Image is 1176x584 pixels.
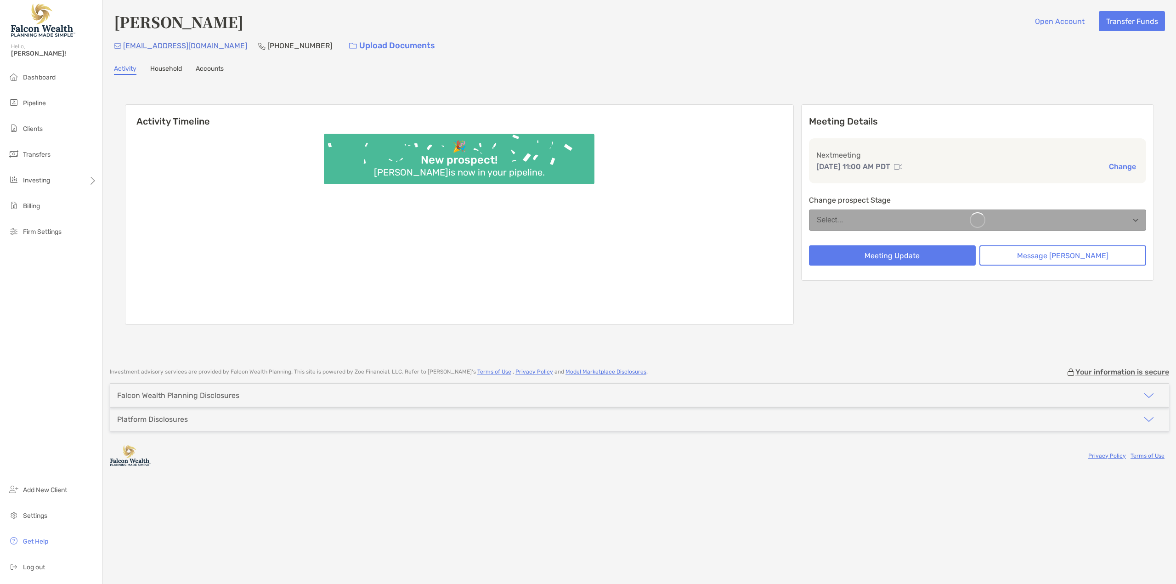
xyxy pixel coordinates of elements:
span: Investing [23,176,50,184]
img: Email Icon [114,43,121,49]
p: Investment advisory services are provided by Falcon Wealth Planning . This site is powered by Zoe... [110,369,648,375]
p: [EMAIL_ADDRESS][DOMAIN_NAME] [123,40,247,51]
img: button icon [349,43,357,49]
h6: Activity Timeline [125,105,793,127]
p: Your information is secure [1075,368,1169,376]
a: Privacy Policy [515,369,553,375]
h4: [PERSON_NAME] [114,11,243,32]
img: clients icon [8,123,19,134]
span: [PERSON_NAME]! [11,50,97,57]
span: Log out [23,563,45,571]
div: Platform Disclosures [117,415,188,424]
span: Firm Settings [23,228,62,236]
img: settings icon [8,510,19,521]
div: [PERSON_NAME] is now in your pipeline. [370,167,548,178]
button: Transfer Funds [1099,11,1165,31]
a: Terms of Use [1131,453,1165,459]
a: Privacy Policy [1088,453,1126,459]
a: Activity [114,65,136,75]
img: logout icon [8,561,19,572]
a: Upload Documents [343,36,441,56]
a: Terms of Use [477,369,511,375]
span: Dashboard [23,74,56,81]
img: icon arrow [1143,414,1154,425]
img: transfers icon [8,148,19,159]
span: Settings [23,512,47,520]
a: Model Marketplace Disclosures [565,369,646,375]
img: dashboard icon [8,71,19,82]
span: Clients [23,125,43,133]
p: [PHONE_NUMBER] [267,40,332,51]
img: firm-settings icon [8,226,19,237]
p: Change prospect Stage [809,194,1146,206]
div: 🎉 [449,140,470,153]
p: [DATE] 11:00 AM PDT [816,161,890,172]
img: company logo [110,445,151,466]
img: Falcon Wealth Planning Logo [11,4,75,37]
span: Billing [23,202,40,210]
a: Household [150,65,182,75]
button: Open Account [1028,11,1091,31]
button: Change [1106,162,1139,171]
img: pipeline icon [8,97,19,108]
img: communication type [894,163,902,170]
p: Next meeting [816,149,1139,161]
button: Message [PERSON_NAME] [979,245,1146,266]
span: Get Help [23,538,48,545]
img: icon arrow [1143,390,1154,401]
img: get-help icon [8,535,19,546]
div: New prospect! [417,153,501,167]
p: Meeting Details [809,116,1146,127]
img: billing icon [8,200,19,211]
img: add_new_client icon [8,484,19,495]
span: Transfers [23,151,51,159]
div: Falcon Wealth Planning Disclosures [117,391,239,400]
a: Accounts [196,65,224,75]
span: Add New Client [23,486,67,494]
img: Phone Icon [258,42,266,50]
span: Pipeline [23,99,46,107]
img: investing icon [8,174,19,185]
button: Meeting Update [809,245,976,266]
